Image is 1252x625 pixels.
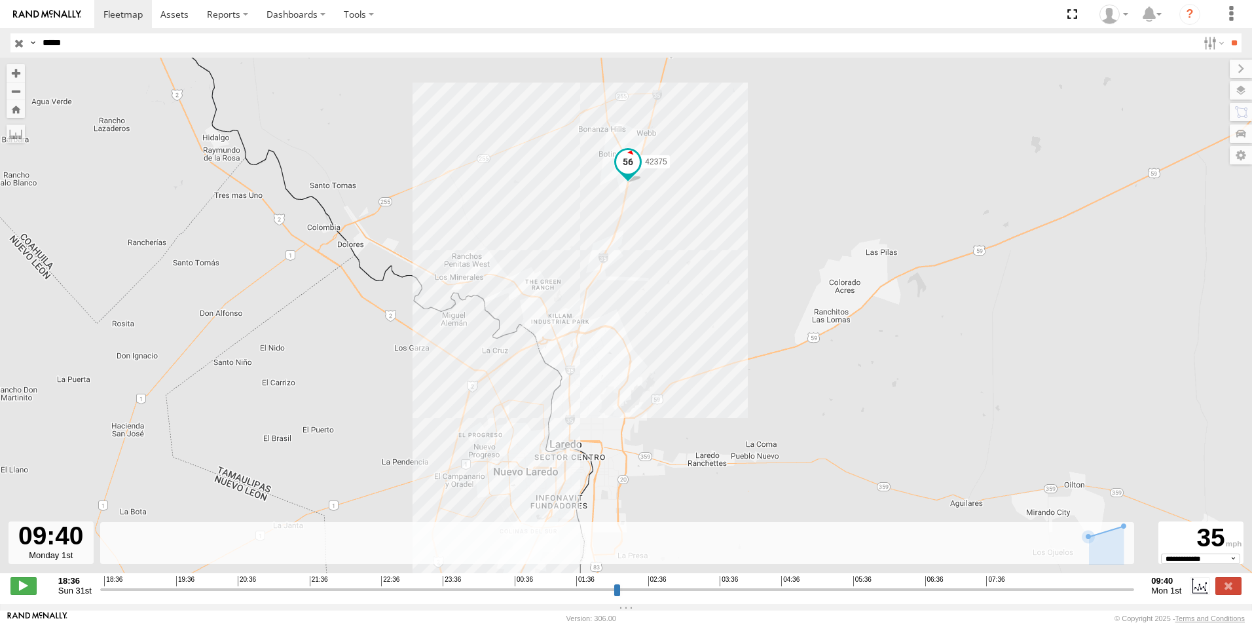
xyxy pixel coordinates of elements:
button: Zoom Home [7,100,25,118]
span: Mon 1st Sep 2025 [1151,586,1181,596]
label: Close [1215,577,1242,594]
span: 18:36 [104,576,122,586]
span: 00:36 [515,576,533,586]
strong: 18:36 [58,576,92,586]
span: 42375 [645,157,667,166]
label: Search Query [28,33,38,52]
span: 03:36 [720,576,738,586]
label: Play/Stop [10,577,37,594]
label: Search Filter Options [1198,33,1226,52]
div: Version: 306.00 [566,615,616,622]
img: rand-logo.svg [13,10,81,19]
span: 19:36 [176,576,194,586]
strong: 09:40 [1151,576,1181,586]
a: Terms and Conditions [1175,615,1245,622]
span: 01:36 [576,576,595,586]
label: Map Settings [1230,146,1252,164]
span: 07:36 [986,576,1004,586]
span: 23:36 [443,576,461,586]
button: Zoom out [7,82,25,100]
span: 22:36 [381,576,399,586]
span: 20:36 [238,576,256,586]
div: Caseta Laredo TX [1095,5,1133,24]
span: 06:36 [925,576,944,586]
div: 35 [1160,523,1242,554]
button: Zoom in [7,64,25,82]
div: © Copyright 2025 - [1114,615,1245,622]
span: 04:36 [781,576,800,586]
a: Visit our Website [7,612,67,625]
span: Sun 31st Aug 2025 [58,586,92,596]
label: Measure [7,124,25,143]
i: ? [1179,4,1200,25]
span: 02:36 [648,576,667,586]
span: 21:36 [310,576,328,586]
span: 05:36 [853,576,872,586]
